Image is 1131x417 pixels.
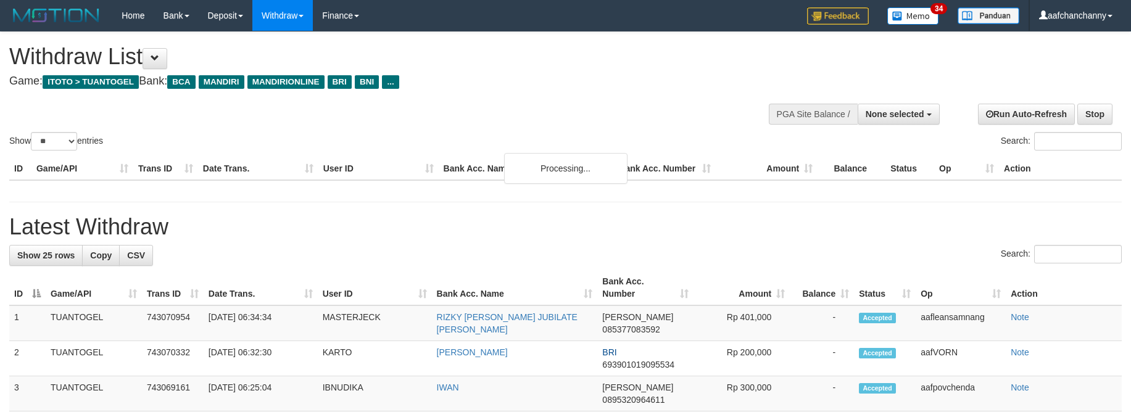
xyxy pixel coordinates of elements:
th: Game/API: activate to sort column ascending [46,270,142,305]
th: Op: activate to sort column ascending [916,270,1006,305]
th: Action [1006,270,1122,305]
th: Balance [818,157,885,180]
th: Amount [716,157,818,180]
a: CSV [119,245,153,266]
td: Rp 300,000 [694,376,790,411]
td: [DATE] 06:25:04 [204,376,318,411]
th: Amount: activate to sort column ascending [694,270,790,305]
h4: Game: Bank: [9,75,742,88]
h1: Latest Withdraw [9,215,1122,239]
span: BRI [328,75,352,89]
span: [PERSON_NAME] [602,312,673,322]
th: Trans ID [133,157,198,180]
a: IWAN [437,382,459,392]
span: BNI [355,75,379,89]
img: Feedback.jpg [807,7,869,25]
select: Showentries [31,132,77,151]
th: Bank Acc. Number: activate to sort column ascending [597,270,694,305]
td: 743070954 [142,305,204,341]
td: Rp 401,000 [694,305,790,341]
a: Note [1011,347,1029,357]
a: Copy [82,245,120,266]
span: BRI [602,347,616,357]
button: None selected [858,104,940,125]
img: Button%20Memo.svg [887,7,939,25]
td: 3 [9,376,46,411]
span: CSV [127,250,145,260]
span: Accepted [859,383,896,394]
img: panduan.png [958,7,1019,24]
td: TUANTOGEL [46,341,142,376]
th: Bank Acc. Number [614,157,716,180]
h1: Withdraw List [9,44,742,69]
td: KARTO [318,341,432,376]
th: ID [9,157,31,180]
span: 34 [930,3,947,14]
span: MANDIRIONLINE [247,75,325,89]
td: 1 [9,305,46,341]
td: 743069161 [142,376,204,411]
span: Accepted [859,348,896,358]
span: Copy 0895320964611 to clipboard [602,395,665,405]
a: Stop [1077,104,1112,125]
label: Show entries [9,132,103,151]
td: [DATE] 06:34:34 [204,305,318,341]
input: Search: [1034,245,1122,263]
th: Bank Acc. Name [439,157,615,180]
span: Copy 085377083592 to clipboard [602,324,660,334]
th: Status [885,157,934,180]
td: Rp 200,000 [694,341,790,376]
span: MANDIRI [199,75,244,89]
span: ... [382,75,399,89]
span: Show 25 rows [17,250,75,260]
td: IBNUDIKA [318,376,432,411]
th: Trans ID: activate to sort column ascending [142,270,204,305]
input: Search: [1034,132,1122,151]
td: 743070332 [142,341,204,376]
th: Balance: activate to sort column ascending [790,270,854,305]
td: - [790,305,854,341]
img: MOTION_logo.png [9,6,103,25]
a: Note [1011,382,1029,392]
th: ID: activate to sort column descending [9,270,46,305]
a: Run Auto-Refresh [978,104,1075,125]
span: ITOTO > TUANTOGEL [43,75,139,89]
a: Note [1011,312,1029,322]
th: Game/API [31,157,133,180]
th: Bank Acc. Name: activate to sort column ascending [432,270,598,305]
th: User ID [318,157,439,180]
th: Date Trans.: activate to sort column ascending [204,270,318,305]
a: [PERSON_NAME] [437,347,508,357]
span: None selected [866,109,924,119]
a: RIZKY [PERSON_NAME] JUBILATE [PERSON_NAME] [437,312,578,334]
span: Copy [90,250,112,260]
td: [DATE] 06:32:30 [204,341,318,376]
td: 2 [9,341,46,376]
td: TUANTOGEL [46,376,142,411]
td: - [790,376,854,411]
td: - [790,341,854,376]
td: aafleansamnang [916,305,1006,341]
span: BCA [167,75,195,89]
span: [PERSON_NAME] [602,382,673,392]
td: TUANTOGEL [46,305,142,341]
th: Date Trans. [198,157,318,180]
span: Accepted [859,313,896,323]
th: User ID: activate to sort column ascending [318,270,432,305]
div: Processing... [504,153,628,184]
th: Status: activate to sort column ascending [854,270,916,305]
div: PGA Site Balance / [769,104,858,125]
th: Op [934,157,999,180]
label: Search: [1001,245,1122,263]
td: aafpovchenda [916,376,1006,411]
th: Action [999,157,1122,180]
span: Copy 693901019095534 to clipboard [602,360,674,370]
td: aafVORN [916,341,1006,376]
label: Search: [1001,132,1122,151]
td: MASTERJECK [318,305,432,341]
a: Show 25 rows [9,245,83,266]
